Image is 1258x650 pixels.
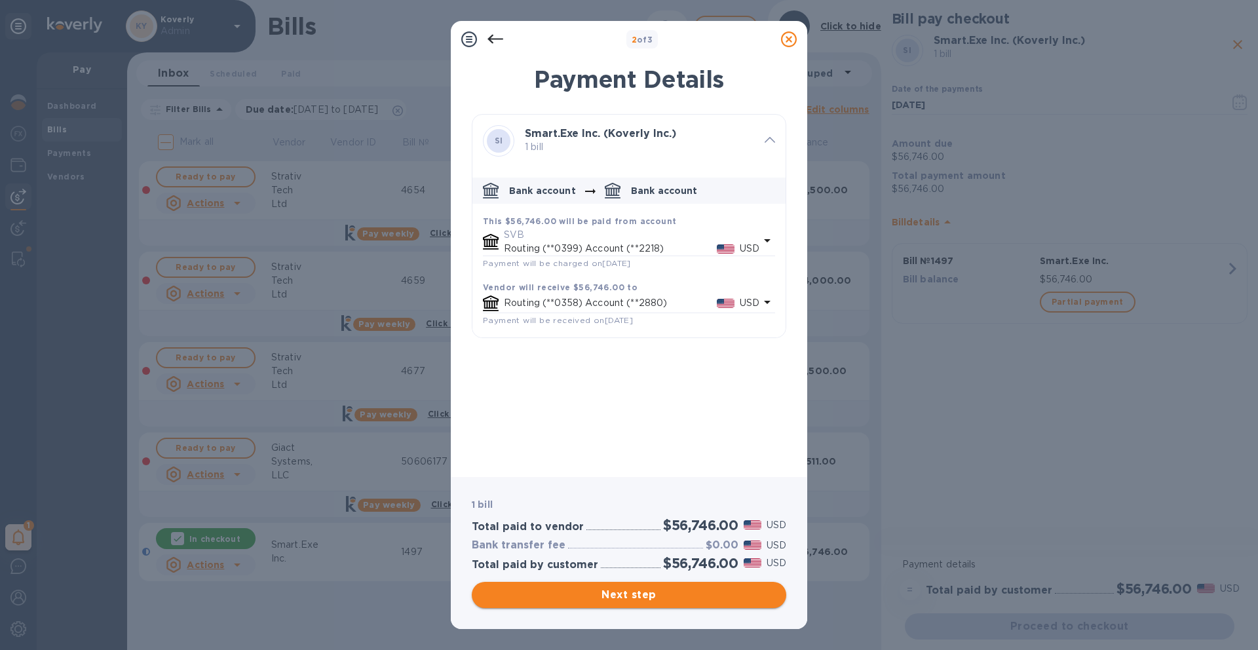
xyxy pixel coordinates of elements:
[472,521,584,533] h3: Total paid to vendor
[744,558,761,567] img: USD
[483,216,676,226] b: This $56,746.00 will be paid from account
[767,518,786,532] p: USD
[472,115,786,167] div: SISmart.Exe Inc. (Koverly Inc.)1 bill
[495,136,503,145] b: SI
[767,556,786,570] p: USD
[472,172,786,337] div: default-method
[509,184,576,197] p: Bank account
[472,582,786,608] button: Next step
[631,184,698,197] p: Bank account
[483,282,638,292] b: Vendor will receive $56,746.00 to
[525,140,754,154] p: 1 bill
[663,555,738,571] h2: $56,746.00
[472,559,598,571] h3: Total paid by customer
[663,517,738,533] h2: $56,746.00
[767,539,786,552] p: USD
[632,35,637,45] span: 2
[472,66,786,93] h1: Payment Details
[504,228,759,242] p: SVB
[483,258,631,268] span: Payment will be charged on [DATE]
[632,35,653,45] b: of 3
[504,296,717,310] p: Routing (**0358) Account (**2880)
[744,520,761,529] img: USD
[472,499,493,510] b: 1 bill
[717,244,734,254] img: USD
[740,296,759,310] p: USD
[744,541,761,550] img: USD
[482,587,776,603] span: Next step
[483,315,633,325] span: Payment will be received on [DATE]
[717,299,734,308] img: USD
[472,539,565,552] h3: Bank transfer fee
[740,242,759,256] p: USD
[525,127,676,140] b: Smart.Exe Inc. (Koverly Inc.)
[706,539,738,552] h3: $0.00
[504,242,717,256] p: Routing (**0399) Account (**2218)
